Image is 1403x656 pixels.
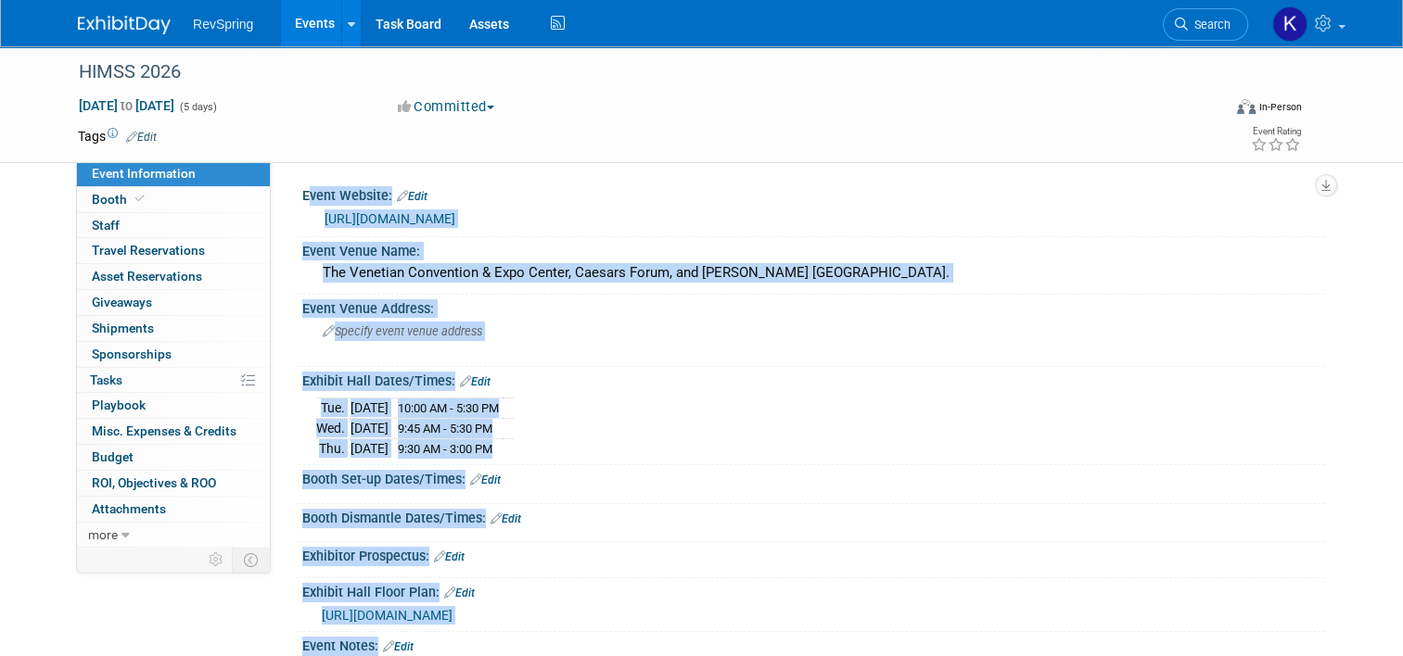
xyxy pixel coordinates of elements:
[88,527,118,542] span: more
[444,587,475,599] a: Edit
[397,190,427,203] a: Edit
[77,368,270,393] a: Tasks
[302,295,1325,318] div: Event Venue Address:
[460,375,491,388] a: Edit
[325,211,455,226] a: [URL][DOMAIN_NAME]
[77,523,270,548] a: more
[302,578,1325,602] div: Exhibit Hall Floor Plan:
[92,397,146,412] span: Playbook
[434,550,465,563] a: Edit
[1251,127,1301,136] div: Event Rating
[302,632,1325,656] div: Event Notes:
[351,398,389,419] td: [DATE]
[135,194,145,204] i: Booth reservation complete
[178,101,217,113] span: (5 days)
[72,56,1198,89] div: HIMSS 2026
[200,548,233,572] td: Personalize Event Tab Strip
[193,17,253,32] span: RevSpring
[302,542,1325,566] div: Exhibitor Prospectus:
[78,97,175,114] span: [DATE] [DATE]
[391,97,502,117] button: Committed
[77,161,270,186] a: Event Information
[77,445,270,470] a: Budget
[316,438,351,458] td: Thu.
[491,512,521,525] a: Edit
[92,423,236,438] span: Misc. Expenses & Credits
[92,501,166,516] span: Attachments
[1163,8,1248,41] a: Search
[302,367,1325,391] div: Exhibit Hall Dates/Times:
[77,419,270,444] a: Misc. Expenses & Credits
[302,504,1325,528] div: Booth Dismantle Dates/Times:
[77,187,270,212] a: Booth
[92,243,205,258] span: Travel Reservations
[77,471,270,496] a: ROI, Objectives & ROO
[90,372,122,387] span: Tasks
[323,324,482,338] span: Specify event venue address
[302,465,1325,489] div: Booth Set-up Dates/Times:
[322,608,453,623] a: [URL][DOMAIN_NAME]
[77,316,270,341] a: Shipments
[316,259,1311,287] div: The Venetian Convention & Expo Center, Caesars Forum, and [PERSON_NAME] [GEOGRAPHIC_DATA].
[398,442,492,456] span: 9:30 AM - 3:00 PM
[316,398,351,419] td: Tue.
[351,438,389,458] td: [DATE]
[398,422,492,435] span: 9:45 AM - 5:30 PM
[92,295,152,309] span: Giveaways
[77,213,270,238] a: Staff
[77,264,270,289] a: Asset Reservations
[118,98,135,113] span: to
[92,166,196,181] span: Event Information
[316,419,351,439] td: Wed.
[398,401,499,415] span: 10:00 AM - 5:30 PM
[77,238,270,263] a: Travel Reservations
[233,548,271,572] td: Toggle Event Tabs
[1272,6,1307,42] img: Kelsey Culver
[302,182,1325,206] div: Event Website:
[92,192,148,207] span: Booth
[1237,99,1256,114] img: Format-Inperson.png
[77,393,270,418] a: Playbook
[78,127,157,145] td: Tags
[92,269,202,284] span: Asset Reservations
[1121,96,1302,124] div: Event Format
[302,237,1325,260] div: Event Venue Name:
[383,640,414,653] a: Edit
[92,347,172,361] span: Sponsorships
[126,131,157,144] a: Edit
[1188,18,1231,32] span: Search
[1258,100,1302,114] div: In-Person
[470,473,501,486] a: Edit
[92,475,216,490] span: ROI, Objectives & ROO
[92,218,120,233] span: Staff
[92,449,134,464] span: Budget
[92,321,154,335] span: Shipments
[77,497,270,522] a: Attachments
[77,290,270,315] a: Giveaways
[77,342,270,367] a: Sponsorships
[78,16,171,34] img: ExhibitDay
[351,419,389,439] td: [DATE]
